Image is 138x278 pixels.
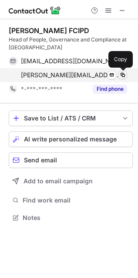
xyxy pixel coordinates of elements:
[9,212,133,224] button: Notes
[24,178,93,185] span: Add to email campaign
[21,71,121,79] span: [PERSON_NAME][EMAIL_ADDRESS][PERSON_NAME][DOMAIN_NAME]
[9,152,133,168] button: Send email
[24,115,118,122] div: Save to List / ATS / CRM
[9,194,133,206] button: Find work email
[21,57,121,65] span: [EMAIL_ADDRESS][DOMAIN_NAME]
[23,214,129,222] span: Notes
[9,131,133,147] button: AI write personalized message
[93,85,127,93] button: Reveal Button
[9,5,61,16] img: ContactOut v5.3.10
[23,196,129,204] span: Find work email
[9,110,133,126] button: save-profile-one-click
[24,157,57,164] span: Send email
[24,136,117,143] span: AI write personalized message
[9,26,89,35] div: [PERSON_NAME] FCIPD
[9,36,133,51] div: Head of People, Governance and Compliance at [GEOGRAPHIC_DATA]
[9,173,133,189] button: Add to email campaign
